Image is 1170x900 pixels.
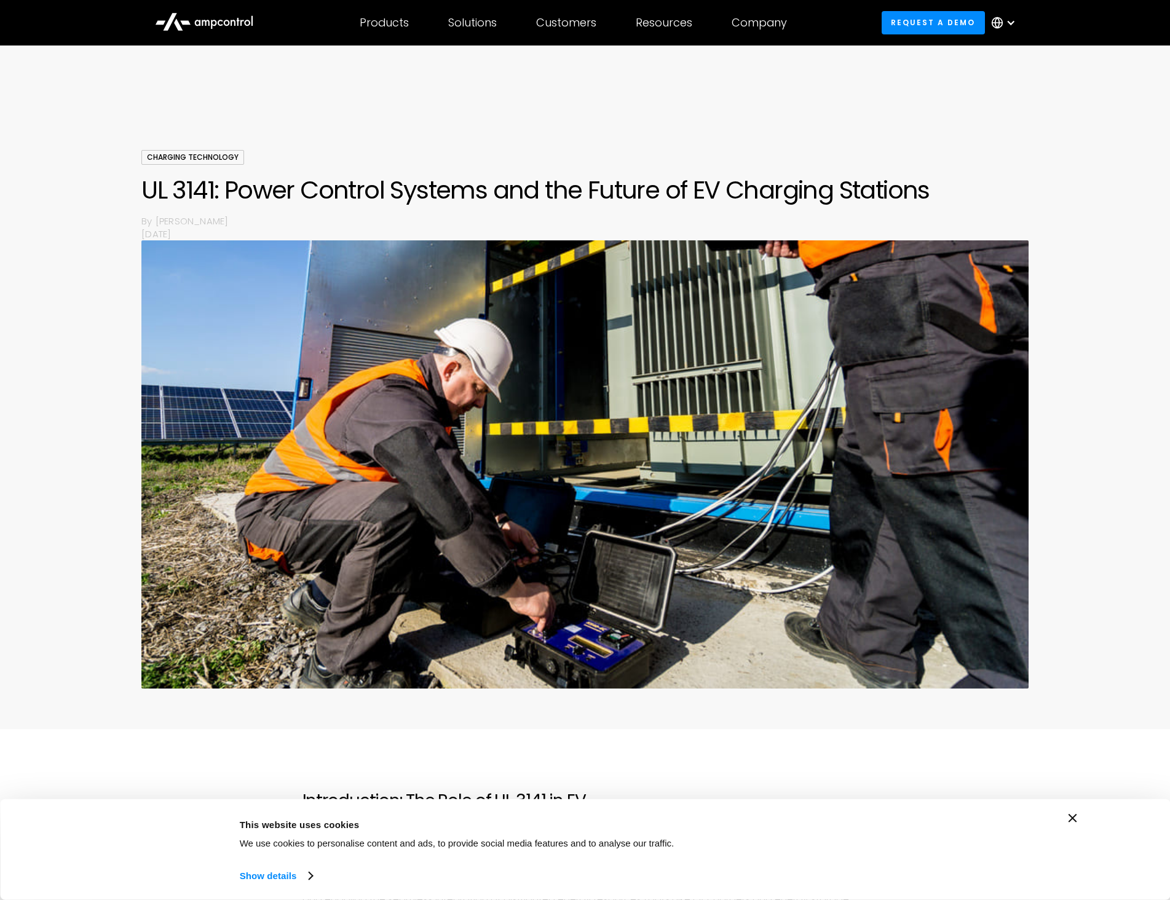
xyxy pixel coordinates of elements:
[536,16,596,30] div: Customers
[240,817,842,832] div: This website uses cookies
[1069,814,1077,823] button: Close banner
[636,16,692,30] div: Resources
[141,150,244,165] div: Charging Technology
[240,867,312,885] a: Show details
[732,16,787,30] div: Company
[448,16,497,30] div: Solutions
[360,16,409,30] div: Products
[141,227,1028,240] p: [DATE]
[141,175,1028,205] h1: UL 3141: Power Control Systems and the Future of EV Charging Stations
[141,215,155,227] p: By
[302,791,868,832] h2: Introduction: The Role of UL 3141 in EV Charging and Electric Vehicle Infrastructure
[870,814,1046,850] button: Okay
[156,215,1029,227] p: [PERSON_NAME]
[240,838,674,848] span: We use cookies to personalise content and ads, to provide social media features and to analyse ou...
[882,11,985,34] a: Request a demo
